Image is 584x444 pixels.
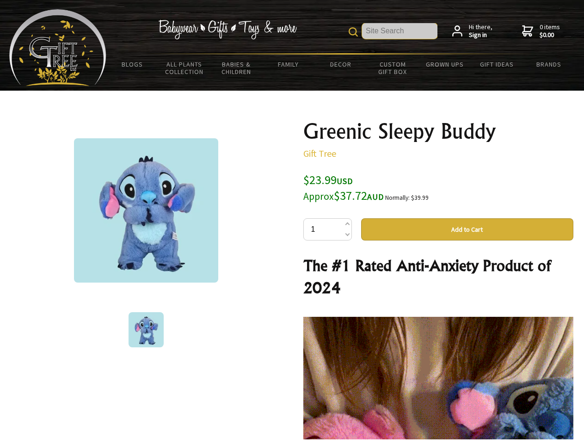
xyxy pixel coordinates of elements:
[471,55,523,74] a: Gift Ideas
[129,312,164,347] img: Greenic Sleepy Buddy
[337,176,353,186] span: USD
[106,55,159,74] a: BLOGS
[361,218,573,240] button: Add to Cart
[303,148,336,159] a: Gift Tree
[523,55,575,74] a: Brands
[452,23,492,39] a: Hi there,Sign in
[469,31,492,39] strong: Sign in
[469,23,492,39] span: Hi there,
[303,120,573,142] h1: Greenic Sleepy Buddy
[540,31,560,39] strong: $0.00
[159,55,211,81] a: All Plants Collection
[9,9,106,86] img: Babyware - Gifts - Toys and more...
[303,190,334,203] small: Approx
[349,27,358,37] img: product search
[263,55,315,74] a: Family
[74,138,218,283] img: Greenic Sleepy Buddy
[303,256,551,297] strong: The #1 Rated Anti-Anxiety Product of 2024
[540,23,560,39] span: 0 items
[303,172,384,203] span: $23.99 $37.72
[385,194,429,202] small: Normally: $39.99
[367,55,419,81] a: Custom Gift Box
[362,23,437,39] input: Site Search
[418,55,471,74] a: Grown Ups
[158,20,297,39] img: Babywear - Gifts - Toys & more
[522,23,560,39] a: 0 items$0.00
[210,55,263,81] a: Babies & Children
[314,55,367,74] a: Decor
[367,191,384,202] span: AUD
